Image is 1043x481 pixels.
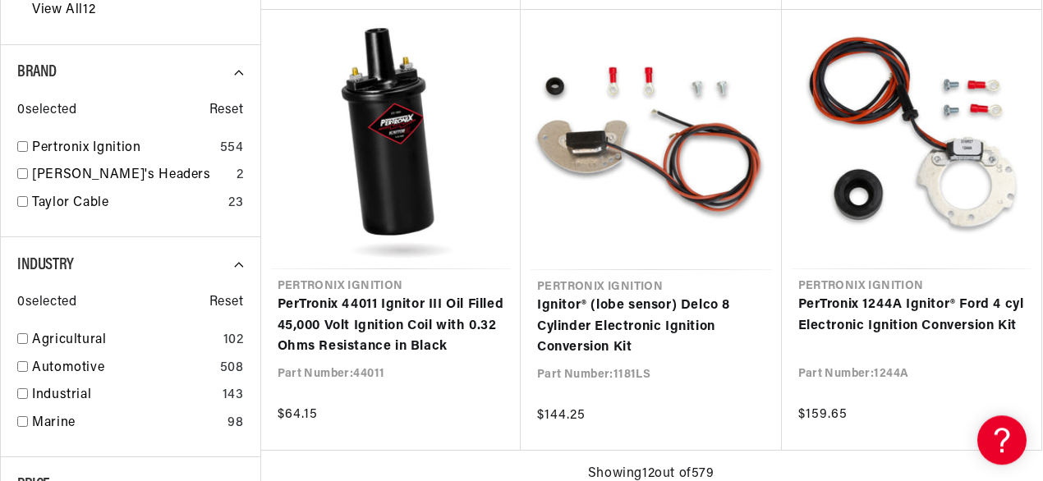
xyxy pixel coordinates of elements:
span: Brand [17,64,57,80]
div: 102 [223,330,244,351]
div: 2 [237,165,244,186]
a: Agricultural [32,330,217,351]
div: 554 [220,138,244,159]
span: Reset [209,292,244,314]
a: [PERSON_NAME]'s Headers [32,165,230,186]
span: 0 selected [17,100,76,121]
a: Taylor Cable [32,193,222,214]
a: Automotive [32,358,214,379]
a: Industrial [32,385,216,406]
span: Industry [17,257,74,273]
div: 98 [227,413,243,434]
a: Pertronix Ignition [32,138,214,159]
div: 143 [223,385,244,406]
div: 23 [228,193,243,214]
div: 508 [220,358,244,379]
a: Ignitor® (lobe sensor) Delco 8 Cylinder Electronic Ignition Conversion Kit [537,295,765,359]
span: Reset [209,100,244,121]
span: 0 selected [17,292,76,314]
a: PerTronix 44011 Ignitor III Oil Filled 45,000 Volt Ignition Coil with 0.32 Ohms Resistance in Black [278,295,505,358]
a: Marine [32,413,221,434]
a: PerTronix 1244A Ignitor® Ford 4 cyl Electronic Ignition Conversion Kit [798,295,1026,337]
